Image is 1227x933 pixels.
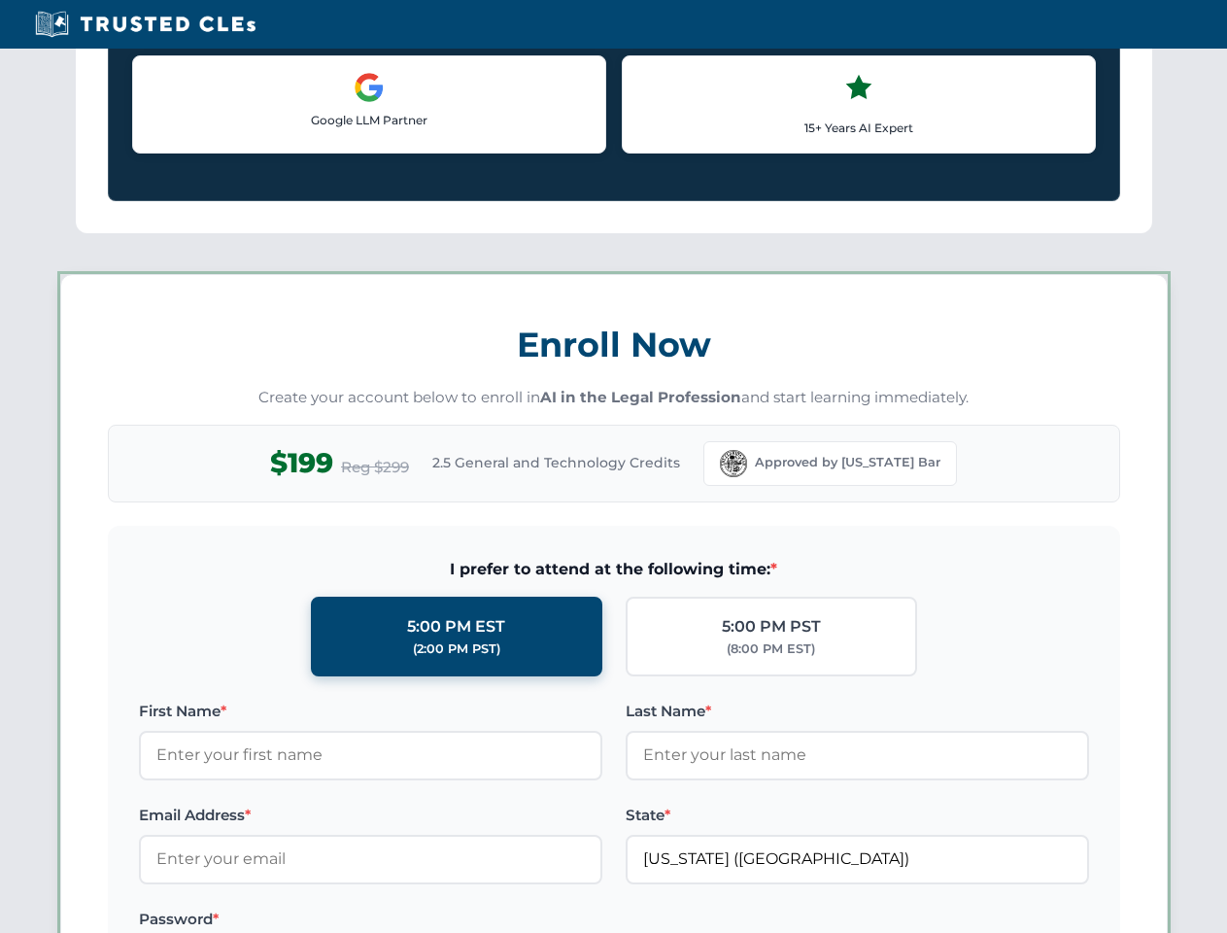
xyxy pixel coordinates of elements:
div: (2:00 PM PST) [413,639,500,659]
label: State [626,804,1089,827]
input: Florida (FL) [626,835,1089,883]
input: Enter your last name [626,731,1089,779]
img: Trusted CLEs [29,10,261,39]
p: Google LLM Partner [149,111,590,129]
span: Reg $299 [341,456,409,479]
span: I prefer to attend at the following time: [139,557,1089,582]
img: Google [354,72,385,103]
h3: Enroll Now [108,314,1120,375]
p: 15+ Years AI Expert [638,119,1079,137]
img: Florida Bar [720,450,747,477]
p: Create your account below to enroll in and start learning immediately. [108,387,1120,409]
span: $199 [270,441,333,485]
strong: AI in the Legal Profession [540,388,741,406]
label: Password [139,908,602,931]
label: Email Address [139,804,602,827]
label: Last Name [626,700,1089,723]
div: (8:00 PM EST) [727,639,815,659]
div: 5:00 PM PST [722,614,821,639]
span: 2.5 General and Technology Credits [432,452,680,473]
span: Approved by [US_STATE] Bar [755,453,940,472]
input: Enter your email [139,835,602,883]
label: First Name [139,700,602,723]
div: 5:00 PM EST [407,614,505,639]
input: Enter your first name [139,731,602,779]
